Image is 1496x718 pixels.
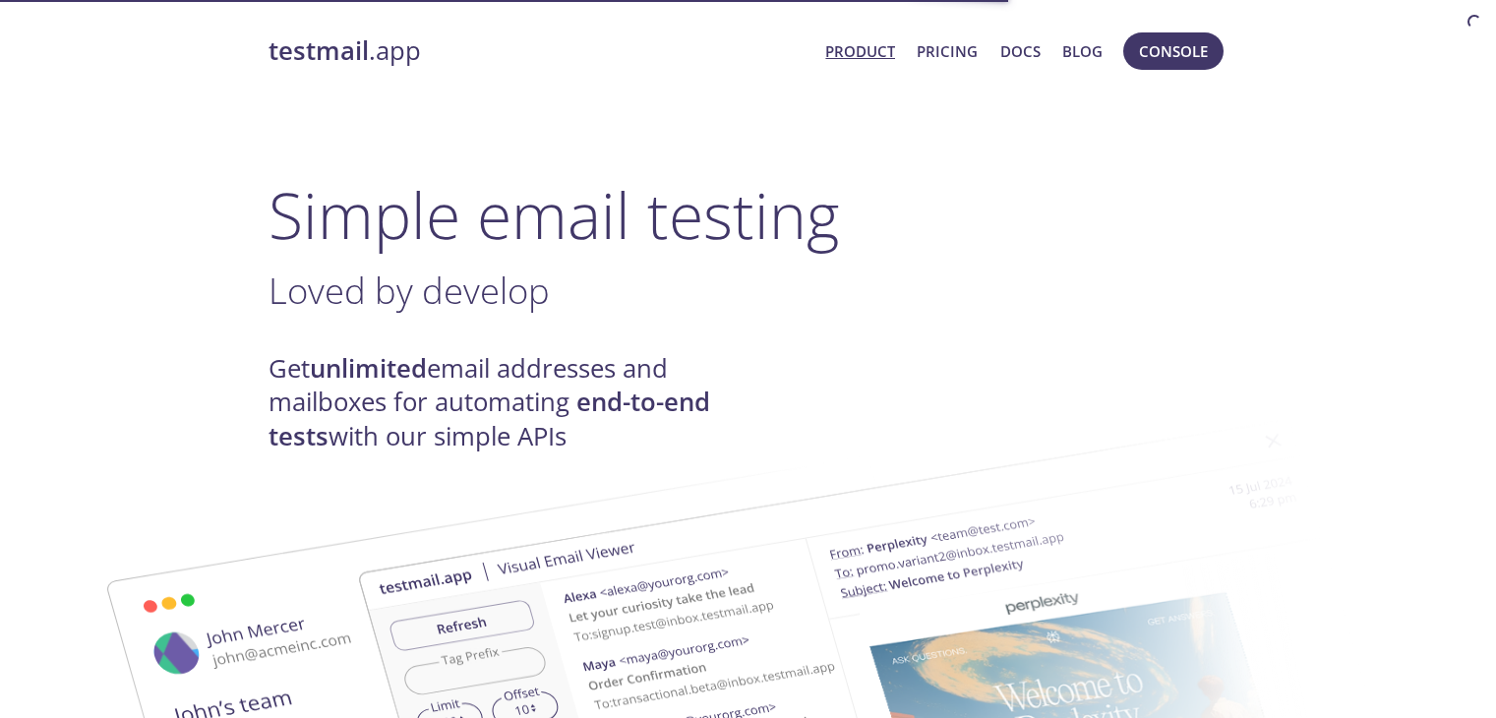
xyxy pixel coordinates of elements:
[1062,38,1103,64] a: Blog
[1123,32,1224,70] button: Console
[269,33,369,68] strong: testmail
[269,352,748,453] h4: Get email addresses and mailboxes for automating with our simple APIs
[1139,38,1208,64] span: Console
[825,38,895,64] a: Product
[269,177,1228,253] h1: Simple email testing
[269,34,810,68] a: testmail.app
[310,351,427,386] strong: unlimited
[269,266,550,315] span: Loved by develop
[269,385,710,452] strong: end-to-end tests
[1000,38,1041,64] a: Docs
[917,38,978,64] a: Pricing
